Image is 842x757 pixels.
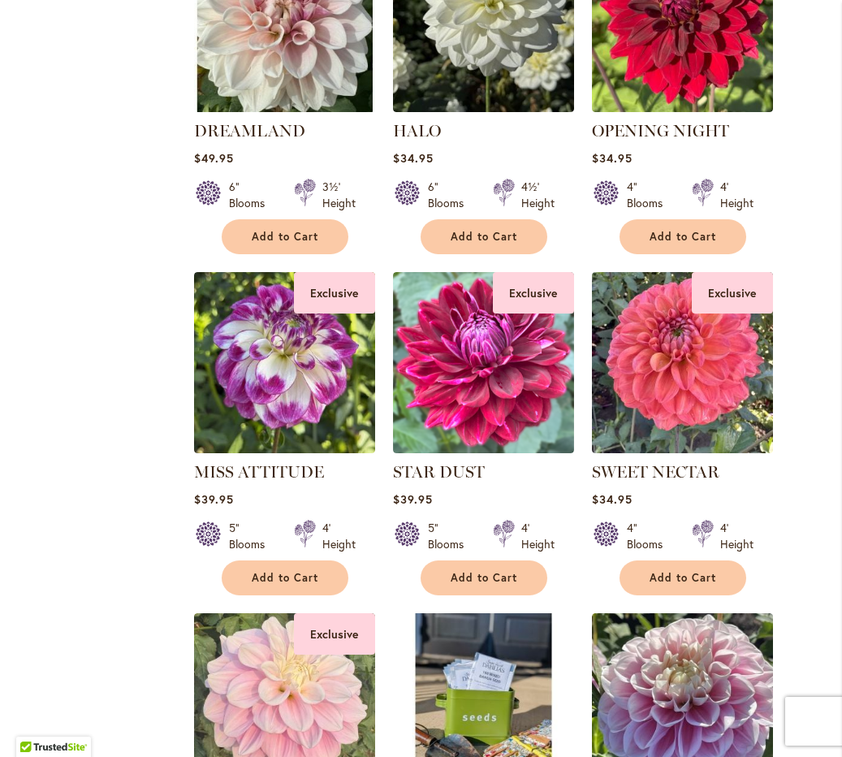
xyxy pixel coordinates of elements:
[592,100,773,115] a: OPENING NIGHT Exclusive
[650,571,716,585] span: Add to Cart
[393,272,574,453] img: STAR DUST
[393,491,433,507] span: $39.95
[720,520,753,552] div: 4' Height
[229,179,274,211] div: 6" Blooms
[620,219,746,254] button: Add to Cart
[222,560,348,595] button: Add to Cart
[194,441,375,456] a: MISS ATTITUDE Exclusive
[451,230,517,244] span: Add to Cart
[12,699,58,745] iframe: Launch Accessibility Center
[627,520,672,552] div: 4" Blooms
[692,272,773,314] div: Exclusive
[194,121,305,141] a: DREAMLAND
[252,571,318,585] span: Add to Cart
[592,121,729,141] a: OPENING NIGHT
[393,462,485,482] a: STAR DUST
[294,272,375,314] div: Exclusive
[393,100,574,115] a: HALO Exclusive
[592,150,633,166] span: $34.95
[493,272,574,314] div: Exclusive
[222,219,348,254] button: Add to Cart
[428,520,473,552] div: 5" Blooms
[194,462,324,482] a: MISS ATTITUDE
[451,571,517,585] span: Add to Cart
[393,441,574,456] a: STAR DUST Exclusive
[229,520,274,552] div: 5" Blooms
[294,613,375,655] div: Exclusive
[720,179,753,211] div: 4' Height
[393,121,441,141] a: HALO
[421,560,547,595] button: Add to Cart
[428,179,473,211] div: 6" Blooms
[322,520,356,552] div: 4' Height
[592,272,773,453] img: SWEET NECTAR
[650,230,716,244] span: Add to Cart
[322,179,356,211] div: 3½' Height
[194,100,375,115] a: DREAMLAND Exclusive
[521,520,555,552] div: 4' Height
[252,230,318,244] span: Add to Cart
[421,219,547,254] button: Add to Cart
[521,179,555,211] div: 4½' Height
[592,441,773,456] a: SWEET NECTAR Exclusive
[592,491,633,507] span: $34.95
[194,272,375,453] img: MISS ATTITUDE
[194,491,234,507] span: $39.95
[592,462,719,482] a: SWEET NECTAR
[627,179,672,211] div: 4" Blooms
[393,150,434,166] span: $34.95
[620,560,746,595] button: Add to Cart
[194,150,234,166] span: $49.95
